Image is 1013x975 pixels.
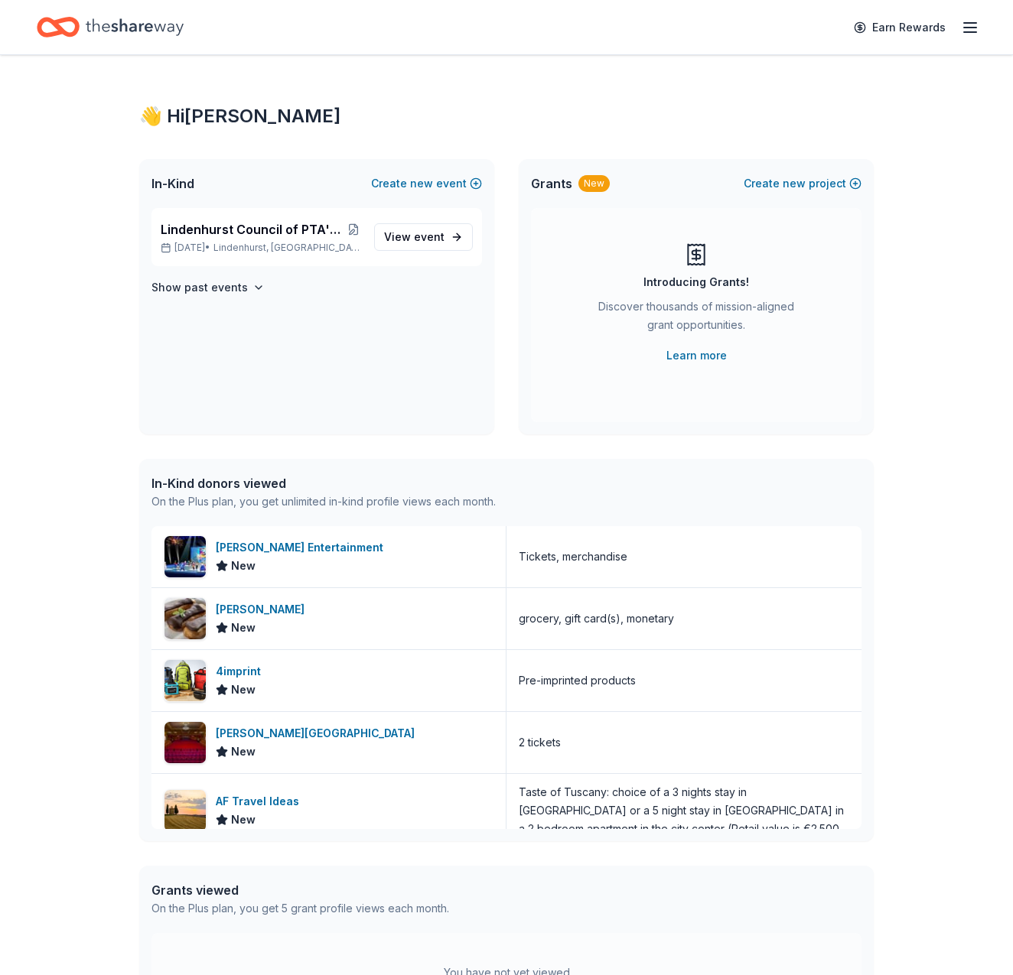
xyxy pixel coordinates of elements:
a: Earn Rewards [845,14,955,41]
button: Show past events [151,278,265,297]
span: New [231,619,256,637]
button: Createnewevent [371,174,482,193]
span: new [410,174,433,193]
div: [PERSON_NAME] [216,600,311,619]
div: Pre-imprinted products [519,671,636,690]
span: Lindenhurst Council of PTA's "Bright Futures" Fundraiser [161,220,346,239]
span: New [231,557,256,575]
p: [DATE] • [161,242,362,254]
div: New [578,175,610,192]
span: New [231,811,256,829]
span: new [783,174,806,193]
div: 2 tickets [519,733,561,752]
div: On the Plus plan, you get unlimited in-kind profile views each month. [151,492,496,511]
div: Introducing Grants! [643,273,749,291]
div: Grants viewed [151,881,449,899]
h4: Show past events [151,278,248,297]
div: 👋 Hi [PERSON_NAME] [139,104,874,128]
button: Createnewproject [744,174,862,193]
div: In-Kind donors viewed [151,474,496,492]
a: Learn more [666,346,727,365]
a: Home [37,9,184,45]
div: Tickets, merchandise [519,548,627,566]
span: New [231,743,256,761]
div: On the Plus plan, you get 5 grant profile views each month. [151,899,449,918]
span: View [384,228,445,246]
div: Discover thousands of mission-aligned grant opportunities. [592,297,800,340]
div: 4imprint [216,662,267,681]
a: View event [374,223,473,251]
img: Image for King Kullen [164,598,206,639]
div: [PERSON_NAME] Entertainment [216,538,389,557]
img: Image for AF Travel Ideas [164,790,206,831]
span: New [231,681,256,699]
span: Lindenhurst, [GEOGRAPHIC_DATA] [213,242,362,254]
span: event [414,230,445,243]
img: Image for Engeman Theater [164,722,206,763]
div: grocery, gift card(s), monetary [519,609,674,628]
span: In-Kind [151,174,194,193]
img: Image for Feld Entertainment [164,536,206,577]
span: Grants [531,174,572,193]
div: AF Travel Ideas [216,792,305,811]
div: Taste of Tuscany: choice of a 3 nights stay in [GEOGRAPHIC_DATA] or a 5 night stay in [GEOGRAPHIC... [519,783,849,838]
div: [PERSON_NAME][GEOGRAPHIC_DATA] [216,724,421,743]
img: Image for 4imprint [164,660,206,701]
